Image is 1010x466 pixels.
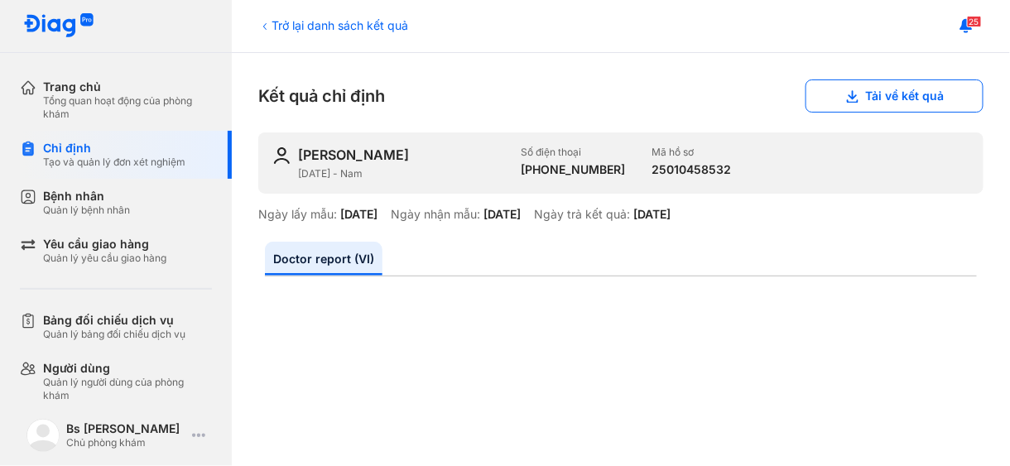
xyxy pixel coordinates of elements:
div: Mã hồ sơ [652,146,731,159]
a: Doctor report (VI) [265,242,382,276]
div: Yêu cầu giao hàng [43,237,166,252]
div: Người dùng [43,361,212,376]
span: 25 [967,16,982,27]
img: logo [26,419,60,452]
div: Tổng quan hoạt động của phòng khám [43,94,212,121]
img: logo [23,13,94,39]
div: Bs [PERSON_NAME] [66,421,185,436]
div: 25010458532 [652,162,731,177]
div: Tạo và quản lý đơn xét nghiệm [43,156,185,169]
div: Ngày lấy mẫu: [258,207,337,222]
div: Chủ phòng khám [66,436,185,449]
div: Ngày trả kết quả: [534,207,630,222]
div: Trang chủ [43,79,212,94]
div: [DATE] [633,207,671,222]
div: Bảng đối chiếu dịch vụ [43,313,185,328]
div: [PERSON_NAME] [298,146,409,164]
div: [DATE] - Nam [298,167,507,180]
div: Bệnh nhân [43,189,130,204]
div: Số điện thoại [521,146,625,159]
div: [DATE] [340,207,378,222]
div: Chỉ định [43,141,185,156]
div: [DATE] [483,207,521,222]
div: [PHONE_NUMBER] [521,162,625,177]
div: Quản lý yêu cầu giao hàng [43,252,166,265]
img: user-icon [272,146,291,166]
button: Tải về kết quả [806,79,984,113]
div: Ngày nhận mẫu: [391,207,480,222]
div: Quản lý bệnh nhân [43,204,130,217]
div: Kết quả chỉ định [258,79,984,113]
div: Trở lại danh sách kết quả [258,17,408,34]
div: Quản lý người dùng của phòng khám [43,376,212,402]
div: Quản lý bảng đối chiếu dịch vụ [43,328,185,341]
